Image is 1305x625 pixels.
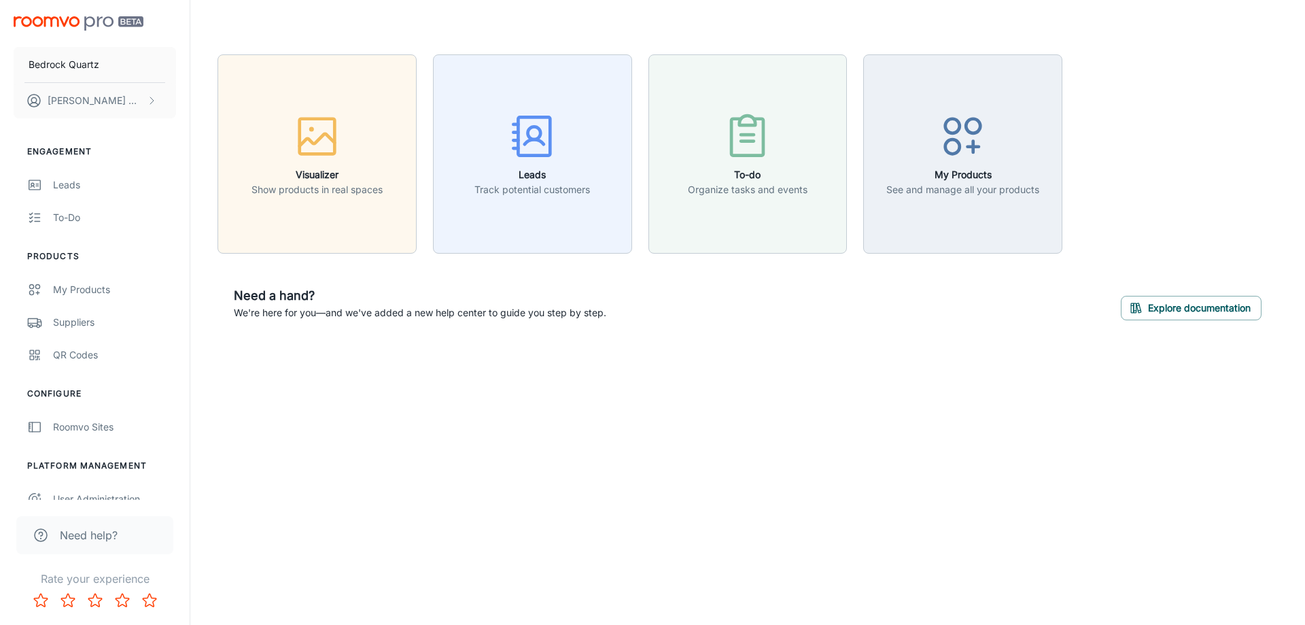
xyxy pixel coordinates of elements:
[53,282,176,297] div: My Products
[648,146,848,160] a: To-doOrganize tasks and events
[688,182,807,197] p: Organize tasks and events
[234,305,606,320] p: We're here for you—and we've added a new help center to guide you step by step.
[53,178,176,192] div: Leads
[1121,300,1261,314] a: Explore documentation
[688,167,807,182] h6: To-do
[474,182,590,197] p: Track potential customers
[53,210,176,225] div: To-do
[886,182,1039,197] p: See and manage all your products
[863,54,1062,254] button: My ProductsSee and manage all your products
[14,83,176,118] button: [PERSON_NAME] Quartz
[53,348,176,362] div: QR Codes
[433,54,632,254] button: LeadsTrack potential customers
[1121,296,1261,320] button: Explore documentation
[648,54,848,254] button: To-doOrganize tasks and events
[29,57,99,72] p: Bedrock Quartz
[48,93,143,108] p: [PERSON_NAME] Quartz
[863,146,1062,160] a: My ProductsSee and manage all your products
[251,167,383,182] h6: Visualizer
[14,16,143,31] img: Roomvo PRO Beta
[217,54,417,254] button: VisualizerShow products in real spaces
[14,47,176,82] button: Bedrock Quartz
[474,167,590,182] h6: Leads
[234,286,606,305] h6: Need a hand?
[251,182,383,197] p: Show products in real spaces
[433,146,632,160] a: LeadsTrack potential customers
[886,167,1039,182] h6: My Products
[53,315,176,330] div: Suppliers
